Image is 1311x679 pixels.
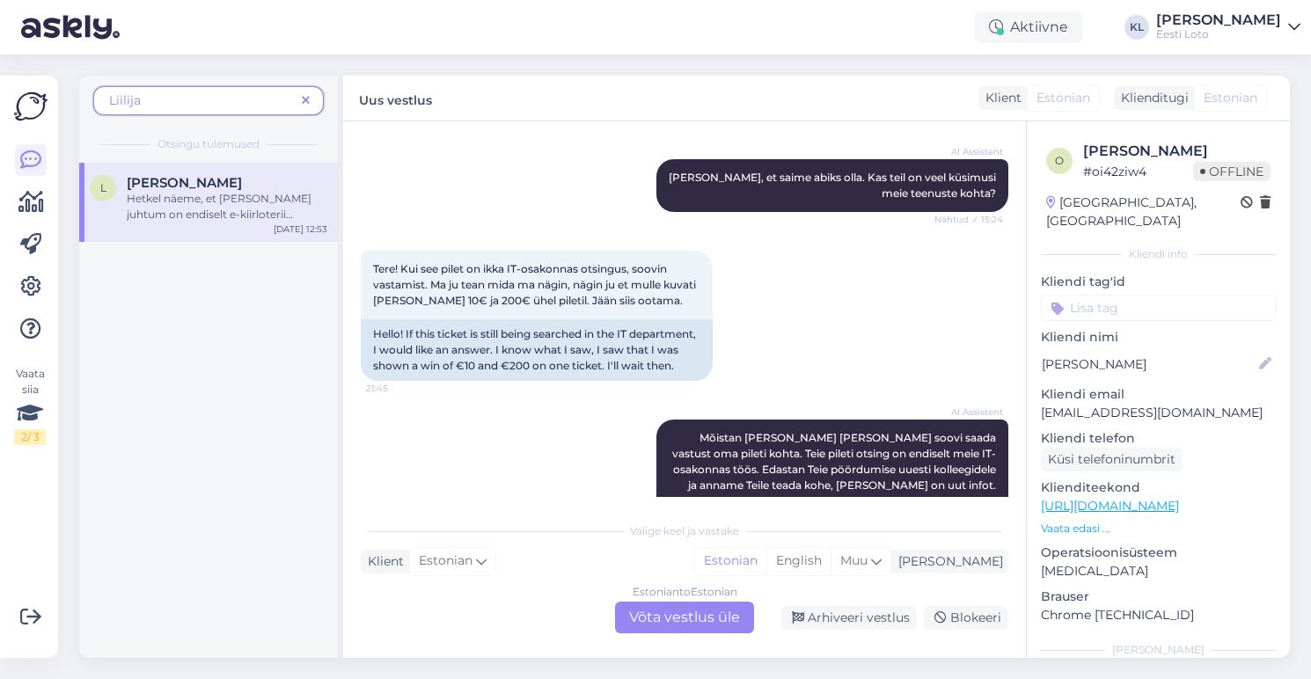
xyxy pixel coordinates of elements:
div: Klient [361,552,404,571]
div: Hetkel näeme, et [PERSON_NAME] juhtum on endiselt e-kiirloterii teenust pakkuval partneril uurimi... [127,191,327,223]
div: English [766,548,831,574]
span: AI Assistent [937,145,1003,158]
div: # oi42ziw4 [1083,162,1193,181]
span: L [100,181,106,194]
p: [MEDICAL_DATA] [1041,562,1276,580]
p: Chrome [TECHNICAL_ID] [1041,606,1276,624]
div: Võta vestlus üle [615,602,754,633]
div: [PERSON_NAME] [1041,642,1276,658]
div: Estonian to Estonian [633,584,737,600]
a: [URL][DOMAIN_NAME] [1041,498,1179,514]
div: Valige keel ja vastake [361,523,1008,539]
div: [PERSON_NAME] [1156,13,1281,27]
span: Otsingu tulemused [157,136,260,152]
div: Hello! If this ticket is still being searched in the IT department, I would like an answer. I kno... [361,319,713,381]
label: Uus vestlus [359,86,432,110]
p: Kliendi tag'id [1041,273,1276,291]
img: Askly Logo [14,90,48,123]
span: AI Assistent [937,405,1003,419]
span: Mõistan [PERSON_NAME] [PERSON_NAME] soovi saada vastust oma pileti kohta. Teie pileti otsing on e... [672,431,999,507]
p: [EMAIL_ADDRESS][DOMAIN_NAME] [1041,404,1276,422]
p: Kliendi telefon [1041,429,1276,448]
div: Eesti Loto [1156,27,1281,41]
div: Klienditugi [1114,89,1189,107]
div: Arhiveeri vestlus [781,606,917,630]
span: Liilija [109,92,141,108]
span: [PERSON_NAME], et saime abiks olla. Kas teil on veel küsimusi meie teenuste kohta? [669,171,999,200]
div: Kliendi info [1041,246,1276,262]
span: Nähtud ✓ 15:24 [934,213,1003,226]
span: Muu [840,552,868,568]
div: Blokeeri [924,606,1008,630]
p: Kliendi email [1041,385,1276,404]
span: Estonian [1204,89,1257,107]
span: o [1055,154,1064,167]
div: [GEOGRAPHIC_DATA], [GEOGRAPHIC_DATA] [1046,193,1241,230]
span: Tere! Kui see pilet on ikka IT-osakonnas otsingus, soovin vastamist. Ma ju tean mida ma nägin, nä... [373,262,699,307]
div: Estonian [695,548,766,574]
div: Aktiivne [975,11,1082,43]
a: [PERSON_NAME]Eesti Loto [1156,13,1300,41]
div: [DATE] 12:53 [274,223,327,236]
span: Estonian [1036,89,1090,107]
div: KL [1124,15,1149,40]
p: Kliendi nimi [1041,328,1276,347]
p: Brauser [1041,588,1276,606]
div: Küsi telefoninumbrit [1041,448,1183,471]
p: Operatsioonisüsteem [1041,544,1276,562]
div: Klient [978,89,1022,107]
span: Estonian [419,551,472,571]
input: Lisa tag [1041,295,1276,321]
div: 2 / 3 [14,429,46,445]
div: [PERSON_NAME] [891,552,1003,571]
p: Vaata edasi ... [1041,521,1276,537]
span: 21:45 [366,382,432,395]
div: [PERSON_NAME] [1083,141,1271,162]
span: Offline [1193,162,1271,181]
input: Lisa nimi [1042,354,1256,374]
p: Klienditeekond [1041,478,1276,497]
div: Vaata siia [14,366,46,445]
span: LIILIJA TAMMOJA [127,175,242,191]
